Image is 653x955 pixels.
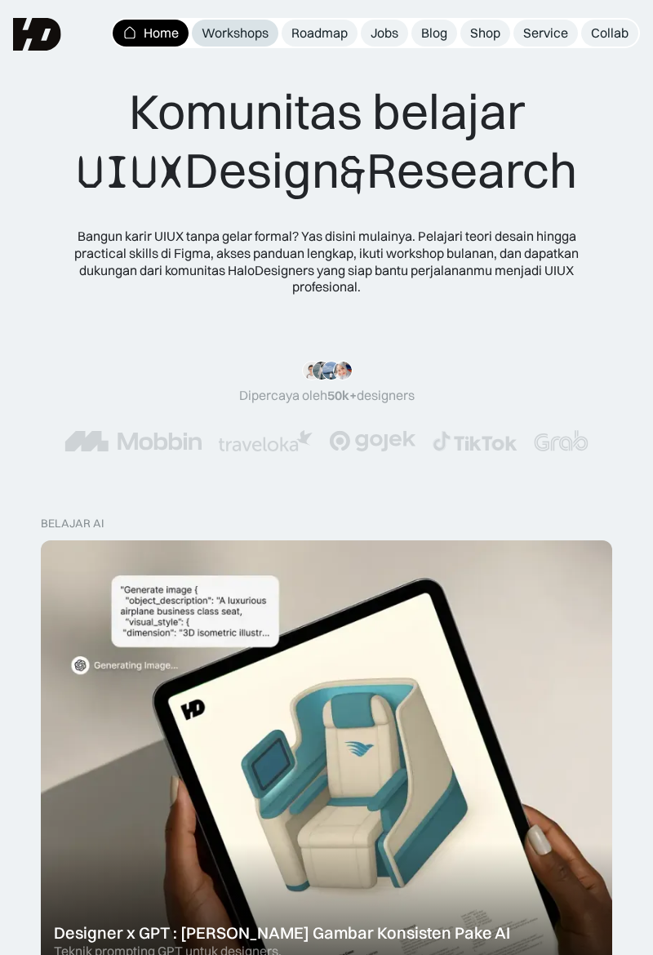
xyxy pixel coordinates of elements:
[340,142,366,202] span: &
[327,387,357,403] span: 50k+
[77,142,184,202] span: UIUX
[144,24,179,42] div: Home
[113,20,189,47] a: Home
[371,24,398,42] div: Jobs
[581,20,638,47] a: Collab
[202,24,269,42] div: Workshops
[291,24,348,42] div: Roadmap
[421,24,447,42] div: Blog
[591,24,629,42] div: Collab
[470,24,500,42] div: Shop
[361,20,408,47] a: Jobs
[411,20,457,47] a: Blog
[513,20,578,47] a: Service
[192,20,278,47] a: Workshops
[41,517,104,531] div: belajar ai
[460,20,510,47] a: Shop
[523,24,568,42] div: Service
[77,82,577,202] div: Komunitas belajar Design Research
[239,387,415,404] div: Dipercaya oleh designers
[65,228,588,295] div: Bangun karir UIUX tanpa gelar formal? Yas disini mulainya. Pelajari teori desain hingga practical...
[282,20,358,47] a: Roadmap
